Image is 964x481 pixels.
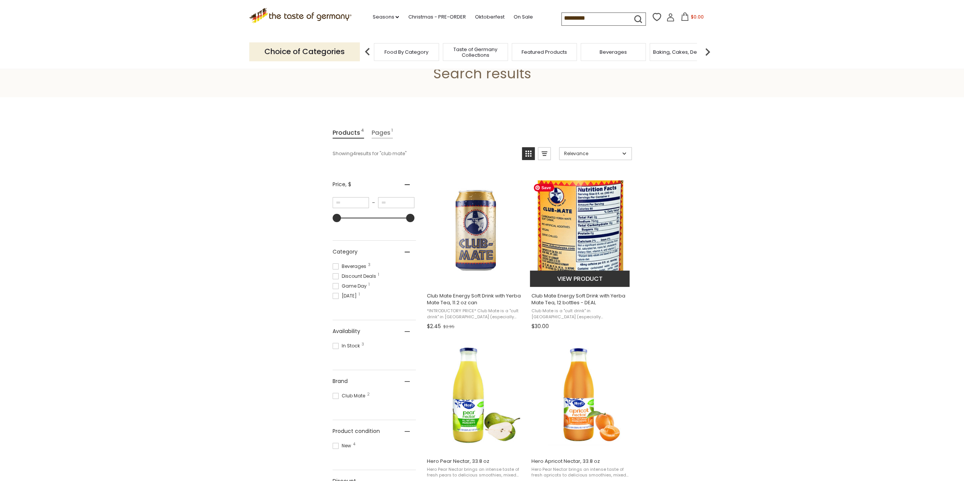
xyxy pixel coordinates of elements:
[359,293,360,296] span: 1
[333,427,380,435] span: Product condition
[522,147,535,160] a: View grid mode
[676,12,708,24] button: $0.00
[378,273,379,277] span: 1
[361,128,364,138] span: 4
[538,147,551,160] a: View list mode
[531,293,629,306] span: Club Mate Energy Soft Drink with Yerba Mate Tea, 12 bottles - DEAL
[531,458,629,465] span: Hero Apricot Nectar, 33.8 oz
[333,392,367,399] span: Club Mate
[426,345,526,445] img: Hero Pear Nectar, 33.8 oz
[384,49,428,55] a: Food By Category
[333,197,369,208] input: Minimum value
[522,49,567,55] a: Featured Products
[530,271,630,287] button: View product
[333,263,369,270] span: Beverages
[353,442,355,446] span: 4
[700,44,715,59] img: next arrow
[333,283,369,290] span: Game Day
[564,150,620,157] span: Relevance
[333,293,359,299] span: [DATE]
[333,342,362,349] span: In Stock
[531,322,548,330] span: $30.00
[426,173,526,332] a: Club Mate Energy Soft Drink with Yerba Mate Tea, 11.2 oz can
[333,181,351,188] span: Price
[513,13,533,21] a: On Sale
[530,173,630,332] a: Club Mate Energy Soft Drink with Yerba Mate Tea, 12 bottles - DEAL
[368,263,370,267] span: 3
[600,49,627,55] a: Beverages
[249,42,360,61] p: Choice of Categories
[333,377,348,385] span: Brand
[362,342,364,346] span: 3
[333,273,378,280] span: Discount Deals
[378,197,414,208] input: Maximum value
[427,458,525,465] span: Hero Pear Nectar, 33.8 oz
[369,199,378,206] span: –
[426,180,526,280] img: Club Mate Can
[360,44,375,59] img: previous arrow
[691,14,703,20] span: $0.00
[345,181,351,188] span: , $
[391,128,393,138] span: 1
[427,293,525,306] span: Club Mate Energy Soft Drink with Yerba Mate Tea, 11.2 oz can
[333,128,364,139] a: View Products Tab
[427,308,525,320] span: *INTRODUCTORY PRICE* Club Mate is a "cult drink" in [GEOGRAPHIC_DATA] (especially [GEOGRAPHIC_DAT...
[534,184,554,191] span: Save
[369,283,370,286] span: 1
[333,248,358,256] span: Category
[475,13,504,21] a: Oktoberfest
[445,47,506,58] a: Taste of Germany Collections
[653,49,712,55] a: Baking, Cakes, Desserts
[408,13,466,21] a: Christmas - PRE-ORDER
[427,467,525,478] span: Hero Pear Nectar brings an intense taste of fresh pears to delicious smoothies, mixed drink cockt...
[353,150,356,157] b: 4
[530,345,630,445] img: Hero Apricot Nectar, 33.8 oz
[333,327,360,335] span: Availability
[367,392,370,396] span: 2
[531,308,629,320] span: Club Mate is a "cult drink" in [GEOGRAPHIC_DATA] (especially [GEOGRAPHIC_DATA]) among fans of rav...
[372,13,399,21] a: Seasons
[427,322,441,330] span: $2.45
[333,442,353,449] span: New
[443,324,455,330] span: $2.95
[372,128,393,139] a: View Pages Tab
[333,147,516,160] div: Showing results for " "
[531,467,629,478] span: Hero Pear Nectar brings an intense taste of fresh apricots to delicious smoothies, mixed drink co...
[23,65,941,82] h1: Search results
[559,147,632,160] a: Sort options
